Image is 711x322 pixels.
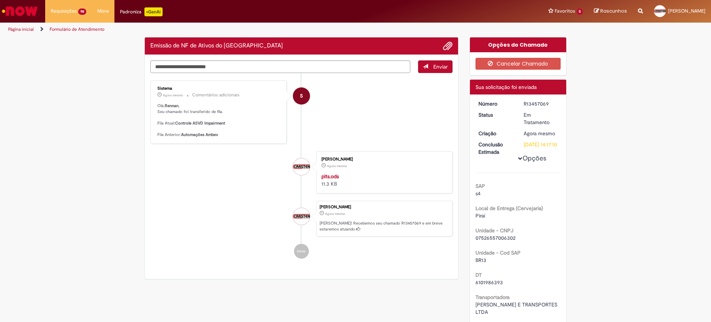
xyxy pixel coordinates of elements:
p: Olá, , Seu chamado foi transferido de fila. Fila Atual: Fila Anterior: [157,103,281,138]
div: Sistema [157,86,281,91]
p: +GenAi [144,7,163,16]
span: Agora mesmo [325,212,345,216]
span: 6101986393 [475,279,503,286]
div: R13457069 [524,100,558,107]
span: Favoritos [555,7,575,15]
button: Adicionar anexos [443,41,453,51]
li: Rennan Carsten [150,201,453,236]
time: 28/08/2025 11:17:07 [325,212,345,216]
span: Piraí [475,212,485,219]
span: BR13 [475,257,486,263]
div: 28/08/2025 11:17:07 [524,130,558,137]
div: Rennan Carsten [293,158,310,175]
span: Enviar [433,63,448,70]
dt: Status [473,111,518,119]
span: 5 [577,9,583,15]
div: Padroniza [120,7,163,16]
span: [PERSON_NAME] E TRANSPORTES LTDA [475,301,559,315]
dt: Conclusão Estimada [473,141,518,156]
b: Unidade - Cod SAP [475,249,521,256]
button: Cancelar Chamado [475,58,561,70]
span: Agora mesmo [163,93,183,97]
div: Opções do Chamado [470,37,567,52]
span: Sua solicitação foi enviada [475,84,537,90]
h2: Emissão de NF de Ativos do ASVD Histórico de tíquete [150,43,283,49]
p: [PERSON_NAME]! Recebemos seu chamado R13457069 e em breve estaremos atuando. [320,220,448,232]
a: Rascunhos [594,8,627,15]
b: Rennan [165,103,178,109]
img: ServiceNow [1,4,39,19]
small: Comentários adicionais [192,92,240,98]
div: Rennan Carsten [293,208,310,225]
div: [PERSON_NAME] [321,157,445,162]
span: More [97,7,109,15]
b: Transportadora [475,294,510,301]
b: Local de Entrega (Cervejaria) [475,205,543,212]
span: Agora mesmo [524,130,555,137]
span: Requisições [51,7,77,15]
time: 28/08/2025 11:17:07 [524,130,555,137]
span: Agora mesmo [327,164,347,168]
span: 07526557006302 [475,235,515,241]
b: Automações Ambev [181,132,218,137]
b: DT [475,272,482,278]
div: [DATE] 14:17:10 [524,141,558,148]
div: 11.3 KB [321,173,445,187]
time: 28/08/2025 11:17:11 [163,93,183,97]
span: [PERSON_NAME] [668,8,705,14]
ul: Histórico de tíquete [150,73,453,266]
b: Controle ASVD Impairment [175,120,225,126]
time: 28/08/2025 11:17:04 [327,164,347,168]
span: S [300,87,303,105]
a: Página inicial [8,26,34,32]
span: s4 [475,190,481,197]
a: Formulário de Atendimento [50,26,104,32]
div: System [293,87,310,104]
button: Enviar [418,60,453,73]
dt: Criação [473,130,518,137]
b: Unidade - CNPJ [475,227,513,234]
div: Em Tratamento [524,111,558,126]
div: [PERSON_NAME] [320,205,448,209]
span: Rascunhos [600,7,627,14]
textarea: Digite sua mensagem aqui... [150,60,410,73]
span: 98 [78,9,86,15]
b: SAP [475,183,485,189]
ul: Trilhas de página [6,23,468,36]
a: plts.ods [321,173,339,180]
dt: Número [473,100,518,107]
